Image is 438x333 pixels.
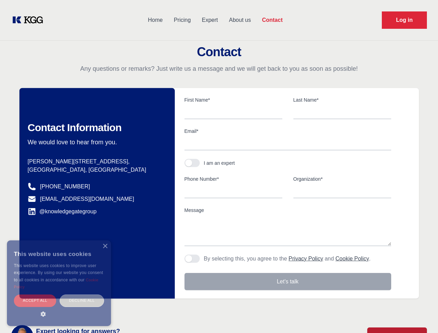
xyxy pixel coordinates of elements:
a: Home [142,11,168,29]
label: Message [184,207,391,214]
div: Decline all [60,294,104,307]
a: @knowledgegategroup [28,207,97,216]
a: Pricing [168,11,196,29]
div: This website uses cookies [14,246,104,262]
p: Any questions or remarks? Just write us a message and we will get back to you as soon as possible! [8,65,430,73]
div: Accept all [14,294,56,307]
p: By selecting this, you agree to the and . [204,255,371,263]
a: Request Demo [382,11,427,29]
a: [PHONE_NUMBER] [40,182,90,191]
label: Last Name* [293,96,391,103]
span: This website uses cookies to improve user experience. By using our website you consent to all coo... [14,263,103,282]
a: KOL Knowledge Platform: Talk to Key External Experts (KEE) [11,15,49,26]
button: Let's talk [184,273,391,290]
a: About us [223,11,256,29]
p: [PERSON_NAME][STREET_ADDRESS], [28,157,164,166]
a: Privacy Policy [289,256,323,262]
label: Email* [184,128,391,135]
iframe: Chat Widget [403,300,438,333]
div: I am an expert [204,160,235,166]
div: Close [102,244,108,249]
h2: Contact Information [28,121,164,134]
a: Contact [256,11,288,29]
label: Phone Number* [184,176,282,182]
p: [GEOGRAPHIC_DATA], [GEOGRAPHIC_DATA] [28,166,164,174]
a: Cookie Policy [14,278,98,289]
a: [EMAIL_ADDRESS][DOMAIN_NAME] [40,195,134,203]
a: Cookie Policy [335,256,369,262]
label: First Name* [184,96,282,103]
p: We would love to hear from you. [28,138,164,146]
h2: Contact [8,45,430,59]
label: Organization* [293,176,391,182]
a: Expert [196,11,223,29]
